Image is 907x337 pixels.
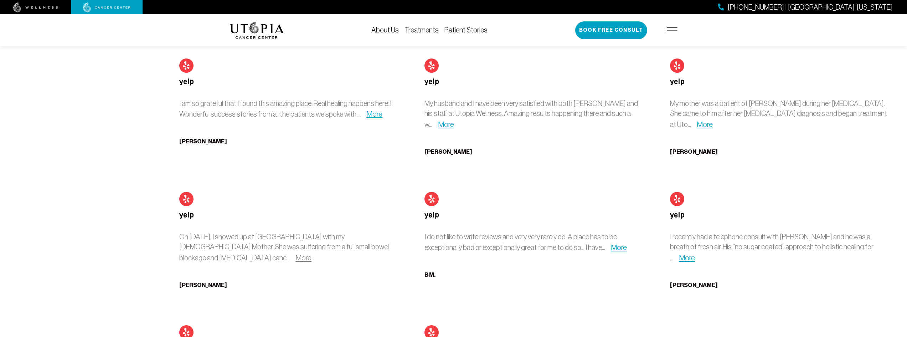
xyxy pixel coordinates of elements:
a: More [697,120,713,128]
img: Yelp [424,192,439,206]
a: [PHONE_NUMBER] | [GEOGRAPHIC_DATA], [US_STATE] [718,2,893,12]
p: I am so grateful that I found this amazing place. Real healing happens here!! Wonderful success s... [179,98,400,120]
b: [PERSON_NAME] [670,282,718,289]
img: Yelp [179,211,194,219]
p: My husband and I have been very satisfied with both [PERSON_NAME] and his staff at Utopia Wellnes... [424,98,645,130]
a: Patient Stories [444,26,488,34]
p: I do not like to write reviews and very very rarely do. A place has to be exceptionally bad or ex... [424,232,645,253]
a: More [295,254,311,262]
a: Treatments [404,26,439,34]
span: [PHONE_NUMBER] | [GEOGRAPHIC_DATA], [US_STATE] [728,2,893,12]
img: Yelp [179,58,194,73]
b: [PERSON_NAME] [179,282,227,289]
button: Book Free Consult [575,21,647,39]
img: Yelp [670,192,684,206]
img: Yelp [670,211,684,219]
b: [PERSON_NAME] [670,148,718,155]
img: Yelp [179,78,194,86]
a: About Us [371,26,399,34]
p: On [DATE], I showed up at [GEOGRAPHIC_DATA] with my [DEMOGRAPHIC_DATA] Mother.,She was suffering ... [179,232,400,264]
p: I recently had a telephone consult with [PERSON_NAME] and he was a breath of fresh air. His "no s... [670,232,890,264]
img: icon-hamburger [667,27,677,33]
a: More [366,110,382,118]
img: wellness [13,2,58,12]
img: logo [230,22,284,39]
img: Yelp [670,58,684,73]
img: Yelp [670,78,684,86]
img: Yelp [179,192,194,206]
img: cancer center [83,2,131,12]
img: Yelp [424,58,439,73]
img: Yelp [424,211,439,219]
b: B M. [424,271,436,278]
a: More [438,120,454,128]
a: More [611,243,627,251]
a: More [679,254,695,262]
img: Yelp [424,78,439,86]
p: My mother was a patient of [PERSON_NAME] during her [MEDICAL_DATA]. She came to him after her [ME... [670,98,890,130]
b: [PERSON_NAME] [424,148,472,155]
b: [PERSON_NAME] [179,138,227,145]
